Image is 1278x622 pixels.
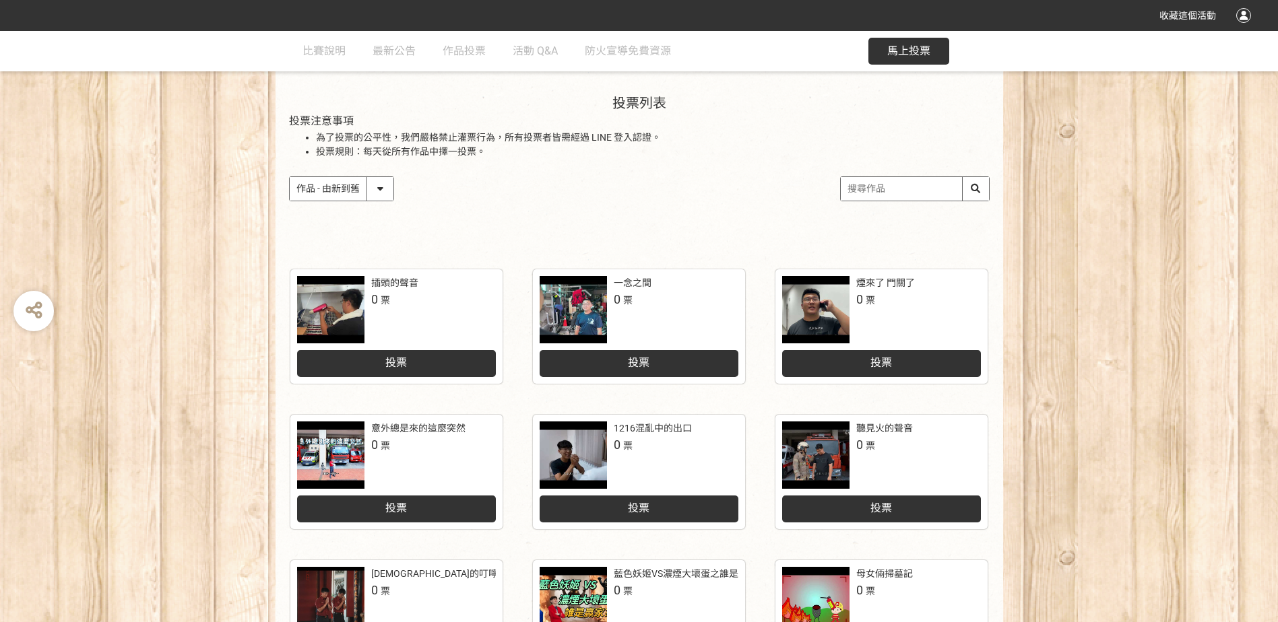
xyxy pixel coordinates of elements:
[385,502,407,514] span: 投票
[614,276,651,290] div: 一念之間
[381,440,390,451] span: 票
[289,114,354,127] span: 投票注意事項
[316,131,990,145] li: 為了投票的公平性，我們嚴格禁止灌票行為，所有投票者皆需經過 LINE 登入認證。
[371,438,378,452] span: 0
[316,145,990,159] li: 投票規則：每天從所有作品中擇一投票。
[856,292,863,306] span: 0
[373,31,416,71] a: 最新公告
[381,295,390,306] span: 票
[628,356,649,369] span: 投票
[870,502,892,514] span: 投票
[856,276,915,290] div: 煙來了 門關了
[856,583,863,597] span: 0
[887,44,930,57] span: 馬上投票
[868,38,949,65] button: 馬上投票
[870,356,892,369] span: 投票
[289,95,990,111] h1: 投票列表
[614,292,620,306] span: 0
[533,269,745,384] a: 一念之間0票投票
[1159,10,1216,21] span: 收藏這個活動
[614,421,692,436] div: 1216混亂中的出口
[585,31,671,71] a: 防火宣導免費資源
[381,586,390,596] span: 票
[533,415,745,529] a: 1216混亂中的出口0票投票
[302,31,346,71] a: 比賽說明
[866,295,875,306] span: 票
[775,269,988,384] a: 煙來了 門關了0票投票
[371,292,378,306] span: 0
[775,415,988,529] a: 聽見火的聲音0票投票
[856,438,863,452] span: 0
[302,44,346,57] span: 比賽說明
[623,295,633,306] span: 票
[856,421,913,436] div: 聽見火的聲音
[623,440,633,451] span: 票
[585,44,671,57] span: 防火宣導免費資源
[371,567,611,581] div: [DEMOGRAPHIC_DATA]的叮嚀：人離火要熄，住警器不離
[614,583,620,597] span: 0
[513,31,558,71] a: 活動 Q&A
[371,421,466,436] div: 意外總是來的這麼突然
[385,356,407,369] span: 投票
[856,567,913,581] div: 母女倆掃墓記
[623,586,633,596] span: 票
[866,586,875,596] span: 票
[866,440,875,451] span: 票
[614,438,620,452] span: 0
[371,583,378,597] span: 0
[290,415,503,529] a: 意外總是來的這麼突然0票投票
[628,502,649,514] span: 投票
[443,31,486,71] a: 作品投票
[513,44,558,57] span: 活動 Q&A
[371,276,418,290] div: 插頭的聲音
[443,44,486,57] span: 作品投票
[290,269,503,384] a: 插頭的聲音0票投票
[373,44,416,57] span: 最新公告
[614,567,767,581] div: 藍色妖姬VS濃煙大壞蛋之誰是贏家？
[841,177,989,201] input: 搜尋作品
